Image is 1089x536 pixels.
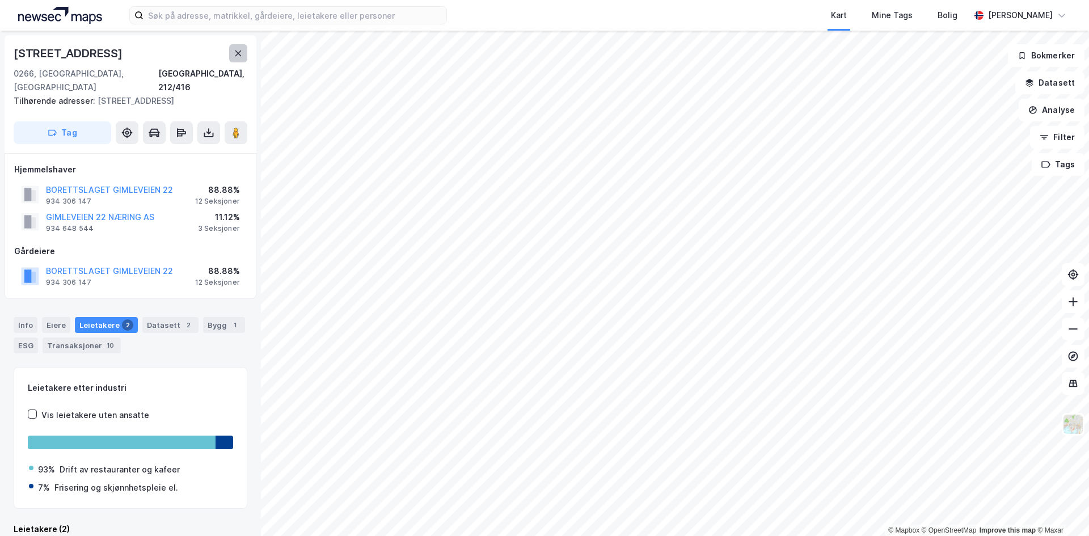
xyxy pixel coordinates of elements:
div: Bolig [938,9,957,22]
div: Mine Tags [872,9,913,22]
div: Frisering og skjønnhetspleie el. [54,481,178,495]
div: Info [14,317,37,333]
iframe: Chat Widget [1032,482,1089,536]
div: 88.88% [195,183,240,197]
a: Mapbox [888,526,919,534]
div: 12 Seksjoner [195,197,240,206]
div: 7% [38,481,50,495]
div: Leietakere [75,317,138,333]
div: 934 306 147 [46,278,91,287]
button: Bokmerker [1008,44,1084,67]
button: Datasett [1015,71,1084,94]
input: Søk på adresse, matrikkel, gårdeiere, leietakere eller personer [143,7,446,24]
a: Improve this map [980,526,1036,534]
div: 93% [38,463,55,476]
div: [STREET_ADDRESS] [14,94,238,108]
div: ESG [14,337,38,353]
div: Eiere [42,317,70,333]
div: 11.12% [198,210,240,224]
div: Datasett [142,317,199,333]
img: Z [1062,413,1084,435]
div: 12 Seksjoner [195,278,240,287]
button: Tag [14,121,111,144]
a: OpenStreetMap [922,526,977,534]
div: Transaksjoner [43,337,121,353]
div: 934 306 147 [46,197,91,206]
div: Kart [831,9,847,22]
div: 0266, [GEOGRAPHIC_DATA], [GEOGRAPHIC_DATA] [14,67,158,94]
button: Analyse [1019,99,1084,121]
div: [PERSON_NAME] [988,9,1053,22]
div: Vis leietakere uten ansatte [41,408,149,422]
div: Drift av restauranter og kafeer [60,463,180,476]
div: Leietakere (2) [14,522,247,536]
div: 2 [183,319,194,331]
div: Hjemmelshaver [14,163,247,176]
div: 934 648 544 [46,224,94,233]
div: 88.88% [195,264,240,278]
div: Kontrollprogram for chat [1032,482,1089,536]
img: logo.a4113a55bc3d86da70a041830d287a7e.svg [18,7,102,24]
div: 1 [229,319,240,331]
button: Tags [1032,153,1084,176]
span: Tilhørende adresser: [14,96,98,105]
div: 3 Seksjoner [198,224,240,233]
div: Bygg [203,317,245,333]
div: 10 [104,340,116,351]
button: Filter [1030,126,1084,149]
div: [STREET_ADDRESS] [14,44,125,62]
div: [GEOGRAPHIC_DATA], 212/416 [158,67,247,94]
div: Leietakere etter industri [28,381,233,395]
div: Gårdeiere [14,244,247,258]
div: 2 [122,319,133,331]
